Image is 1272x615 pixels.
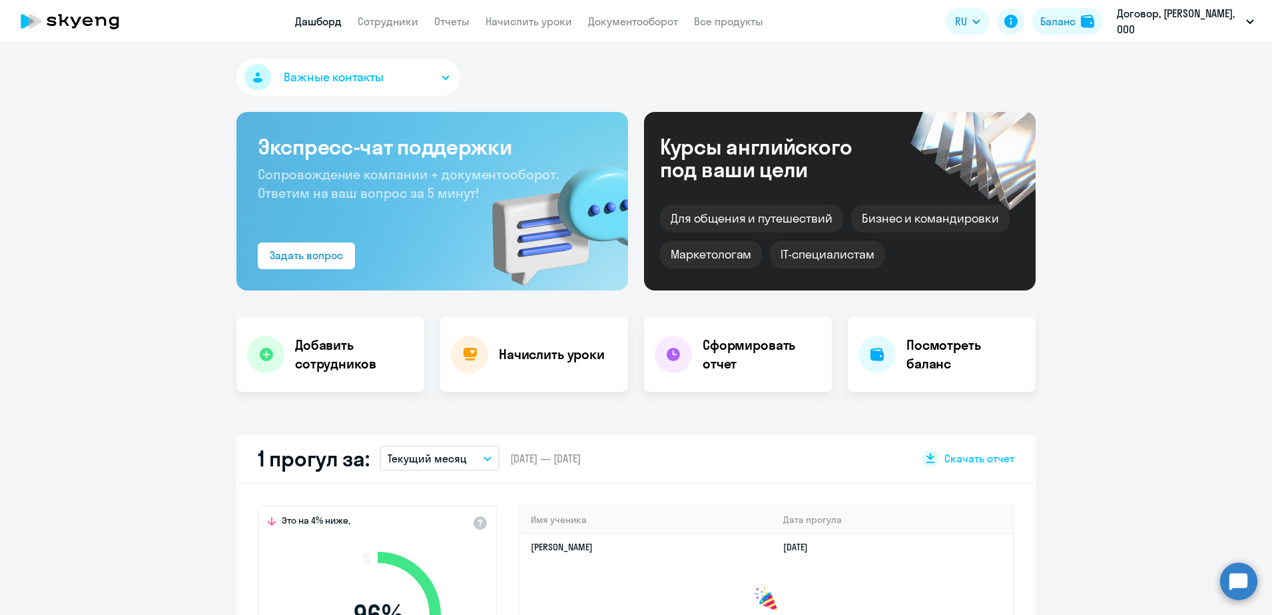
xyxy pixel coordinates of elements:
h4: Добавить сотрудников [295,336,414,373]
a: [PERSON_NAME] [531,541,593,553]
p: Текущий месяц [388,450,467,466]
button: RU [946,8,990,35]
h4: Посмотреть баланс [906,336,1025,373]
span: [DATE] — [DATE] [510,451,581,466]
button: Текущий месяц [380,446,499,471]
div: Бизнес и командировки [851,205,1010,233]
p: Договор, [PERSON_NAME], ООО [1117,5,1241,37]
button: Задать вопрос [258,243,355,269]
span: RU [955,13,967,29]
a: Начислить уроки [485,15,572,28]
div: IT-специалистам [770,241,884,269]
span: Скачать отчет [944,451,1014,466]
div: Задать вопрос [270,247,343,263]
a: Документооборот [588,15,678,28]
a: Отчеты [434,15,470,28]
img: bg-img [473,141,628,291]
a: [DATE] [783,541,818,553]
button: Договор, [PERSON_NAME], ООО [1110,5,1261,37]
button: Важные контакты [236,59,460,96]
th: Имя ученика [520,506,773,534]
div: Для общения и путешествий [660,205,843,233]
div: Маркетологам [660,241,762,269]
img: balance [1081,15,1094,28]
h4: Начислить уроки [499,345,605,364]
h3: Экспресс-чат поддержки [258,133,607,160]
span: Важные контакты [284,69,384,86]
a: Все продукты [694,15,763,28]
span: Это на 4% ниже, [282,514,350,530]
img: congrats [753,586,780,613]
a: Сотрудники [358,15,418,28]
h2: 1 прогул за: [258,445,369,472]
th: Дата прогула [773,506,1013,534]
div: Баланс [1040,13,1076,29]
h4: Сформировать отчет [703,336,821,373]
span: Сопровождение компании + документооборот. Ответим на ваш вопрос за 5 минут! [258,166,559,201]
button: Балансbalance [1032,8,1102,35]
div: Курсы английского под ваши цели [660,135,888,181]
a: Дашборд [295,15,342,28]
